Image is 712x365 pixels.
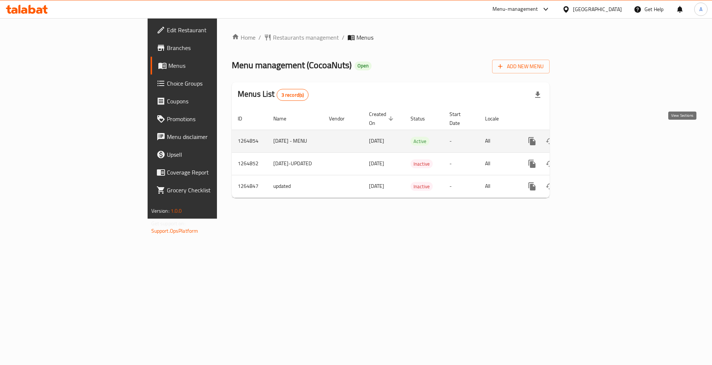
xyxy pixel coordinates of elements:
th: Actions [517,107,600,130]
span: [DATE] [369,136,384,146]
span: Menus [168,61,261,70]
span: Upsell [167,150,261,159]
a: Coupons [151,92,267,110]
span: Grocery Checklist [167,186,261,195]
span: ID [238,114,252,123]
span: 3 record(s) [277,92,309,99]
a: Menu disclaimer [151,128,267,146]
span: Start Date [449,110,470,127]
a: Promotions [151,110,267,128]
a: Upsell [151,146,267,163]
button: Change Status [541,177,559,195]
div: Export file [529,86,547,104]
a: Branches [151,39,267,57]
span: Branches [167,43,261,52]
nav: breadcrumb [232,33,550,42]
a: Coverage Report [151,163,267,181]
span: Promotions [167,115,261,123]
table: enhanced table [232,107,600,198]
td: All [479,130,517,152]
a: Grocery Checklist [151,181,267,199]
a: Support.OpsPlatform [151,226,198,236]
span: Inactive [411,182,433,191]
span: Open [355,63,372,69]
td: updated [267,175,323,198]
div: Open [355,62,372,70]
span: Name [273,114,296,123]
span: Edit Restaurant [167,26,261,34]
span: Vendor [329,114,354,123]
button: Add New Menu [492,60,550,73]
span: Active [411,137,429,146]
div: Menu-management [492,5,538,14]
span: Inactive [411,160,433,168]
button: more [523,177,541,195]
td: [DATE]-UPDATED [267,152,323,175]
div: [GEOGRAPHIC_DATA] [573,5,622,13]
span: Menu management ( CocoaNuts ) [232,57,352,73]
span: Menus [356,33,373,42]
button: more [523,155,541,173]
span: A [699,5,702,13]
button: more [523,132,541,150]
td: [DATE] - MENU [267,130,323,152]
span: Coupons [167,97,261,106]
span: Menu disclaimer [167,132,261,141]
button: Change Status [541,132,559,150]
span: Status [411,114,435,123]
td: All [479,175,517,198]
td: - [444,152,479,175]
span: 1.0.0 [171,206,182,216]
span: Created On [369,110,396,127]
a: Edit Restaurant [151,21,267,39]
span: Choice Groups [167,79,261,88]
td: All [479,152,517,175]
a: Restaurants management [264,33,339,42]
span: Locale [485,114,508,123]
span: Restaurants management [273,33,339,42]
td: - [444,175,479,198]
span: Version: [151,206,169,216]
h2: Menus List [238,89,309,101]
li: / [342,33,345,42]
span: [DATE] [369,159,384,168]
span: [DATE] [369,181,384,191]
a: Choice Groups [151,74,267,92]
span: Add New Menu [498,62,544,71]
span: Get support on: [151,219,185,228]
td: - [444,130,479,152]
span: Coverage Report [167,168,261,177]
a: Menus [151,57,267,74]
div: Total records count [277,89,309,101]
